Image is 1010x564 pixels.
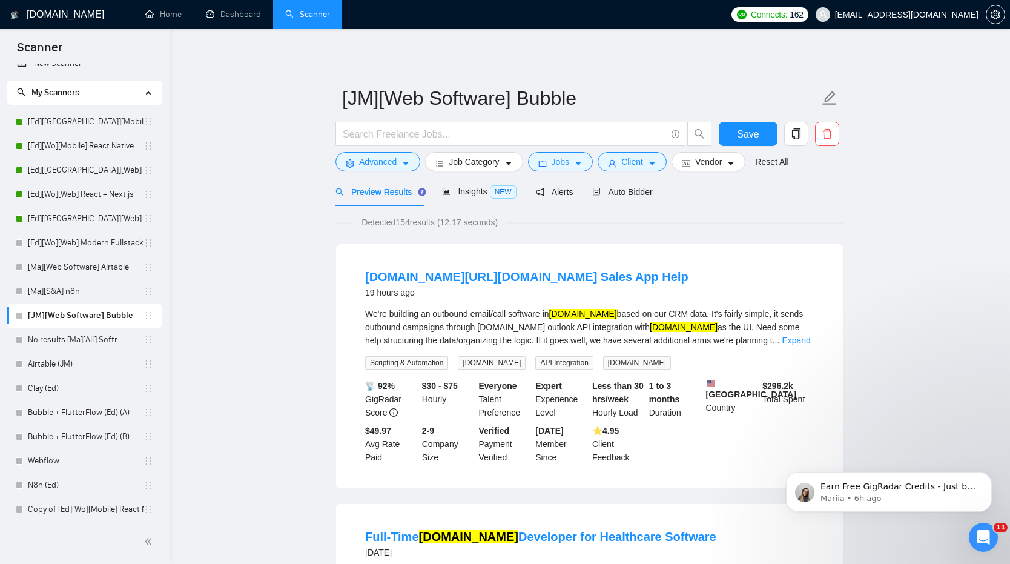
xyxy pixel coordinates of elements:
[144,432,153,442] span: holder
[603,356,671,370] span: [DOMAIN_NAME]
[28,497,144,522] a: Copy of [Ed][Wo][Mobile] React Native
[335,187,423,197] span: Preview Results
[144,536,156,548] span: double-left
[28,400,144,425] a: Bubble + FlutterFlow (Ed) (A)
[144,214,153,224] span: holder
[365,356,448,370] span: Scripting & Automation
[592,381,644,404] b: Less than 30 hrs/week
[773,336,780,345] span: ...
[707,379,715,388] img: 🇺🇸
[285,9,330,19] a: searchScanner
[7,328,162,352] li: No results [Ma][All] Softr
[621,155,643,168] span: Client
[335,152,420,171] button: settingAdvancedcaret-down
[206,9,261,19] a: dashboardDashboard
[28,158,144,182] a: [Ed][[GEOGRAPHIC_DATA]][Web] React + Next.js
[28,304,144,328] a: [JM][Web Software] Bubble
[590,424,647,464] div: Client Feedback
[7,473,162,497] li: N8n (Ed)
[7,449,162,473] li: Webflow
[365,530,716,543] a: Full-Time[DOMAIN_NAME]Developer for Healthcare Software
[672,130,679,138] span: info-circle
[986,5,1005,24] button: setting
[592,426,619,436] b: ⭐️ 4.95
[7,497,162,522] li: Copy of [Ed][Wo][Mobile] React Native
[420,379,477,419] div: Hourly
[144,165,153,175] span: holder
[490,185,517,199] span: NEW
[442,187,516,196] span: Insights
[719,122,777,146] button: Save
[7,376,162,400] li: Clay (Ed)
[28,352,144,376] a: Airtable (JM)
[10,5,19,25] img: logo
[7,255,162,279] li: [Ma][Web Software] Airtable
[365,426,391,436] b: $49.97
[7,231,162,255] li: [Ed][Wo][Web] Modern Fullstack
[737,10,747,19] img: upwork-logo.png
[28,182,144,207] a: [Ed][Wo][Web] React + Next.js
[7,279,162,304] li: [Ma][S&A] n8n
[458,356,526,370] span: [DOMAIN_NAME]
[695,155,722,168] span: Vendor
[687,122,711,146] button: search
[574,159,583,168] span: caret-down
[608,159,616,168] span: user
[549,309,617,319] mark: [DOMAIN_NAME]
[365,285,688,300] div: 19 hours ago
[784,122,808,146] button: copy
[144,117,153,127] span: holder
[816,128,839,139] span: delete
[672,152,745,171] button: idcardVendorcaret-down
[31,87,79,98] span: My Scanners
[365,381,395,391] b: 📡 92%
[768,446,1010,531] iframe: Intercom notifications message
[28,231,144,255] a: [Ed][Wo][Web] Modern Fullstack
[144,383,153,393] span: holder
[28,255,144,279] a: [Ma][Web Software] Airtable
[422,426,434,436] b: 2-9
[417,187,427,197] div: Tooltip anchor
[535,356,593,370] span: API Integration
[7,352,162,376] li: Airtable (JM)
[346,159,354,168] span: setting
[994,523,1008,532] span: 11
[401,159,410,168] span: caret-down
[365,545,716,560] div: [DATE]
[28,207,144,231] a: [Ed][[GEOGRAPHIC_DATA]][Web] Modern Fullstack
[335,188,344,196] span: search
[535,381,562,391] b: Expert
[422,381,458,391] b: $30 - $75
[647,379,704,419] div: Duration
[144,505,153,514] span: holder
[449,155,499,168] span: Job Category
[144,456,153,466] span: holder
[533,424,590,464] div: Member Since
[592,188,601,196] span: robot
[986,10,1005,19] a: setting
[28,279,144,304] a: [Ma][S&A] n8n
[17,88,25,96] span: search
[533,379,590,419] div: Experience Level
[706,379,797,399] b: [GEOGRAPHIC_DATA]
[479,426,510,436] b: Verified
[592,187,652,197] span: Auto Bidder
[598,152,667,171] button: userClientcaret-down
[420,424,477,464] div: Company Size
[419,530,518,543] mark: [DOMAIN_NAME]
[363,379,420,419] div: GigRadar Score
[822,90,837,106] span: edit
[7,182,162,207] li: [Ed][Wo][Web] React + Next.js
[365,307,814,347] div: We're building an outbound email/call software in based on our CRM data. It's fairly simple, it s...
[144,408,153,417] span: holder
[986,10,1005,19] span: setting
[727,159,735,168] span: caret-down
[477,424,533,464] div: Payment Verified
[342,83,819,113] input: Scanner name...
[536,188,544,196] span: notification
[819,10,827,19] span: user
[7,425,162,449] li: Bubble + FlutterFlow (Ed) (B)
[144,480,153,490] span: holder
[479,381,517,391] b: Everyone
[815,122,839,146] button: delete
